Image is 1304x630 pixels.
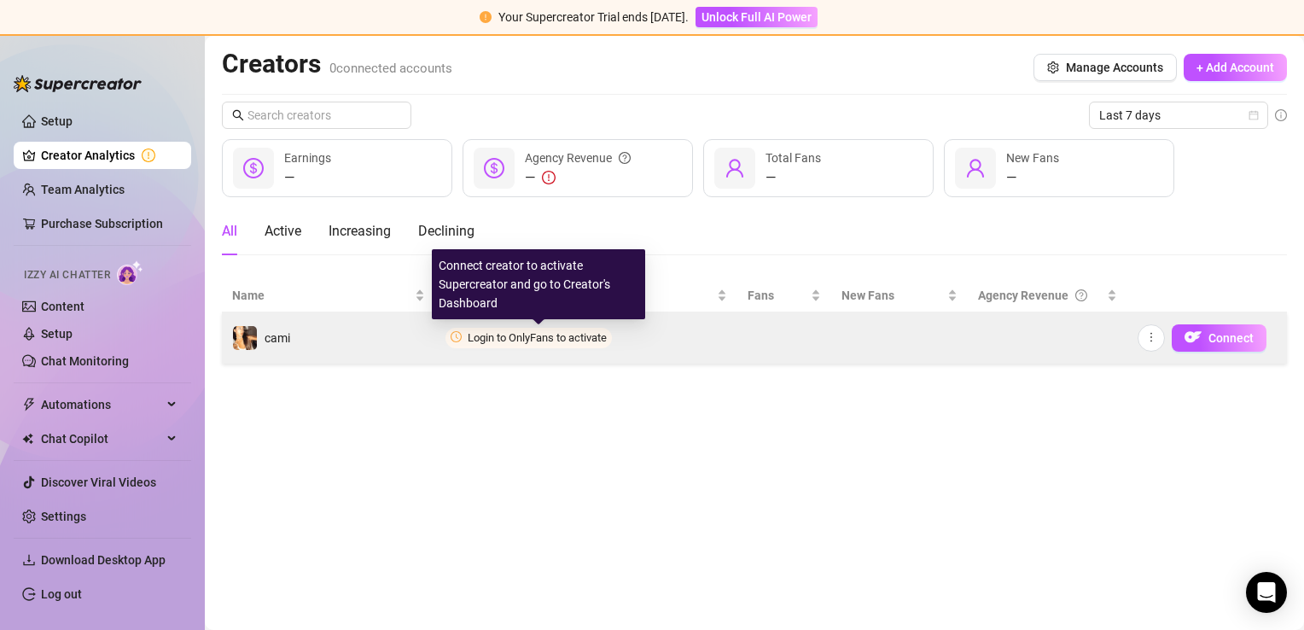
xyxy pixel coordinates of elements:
a: Team Analytics [41,183,125,196]
span: exclamation-circle [480,11,492,23]
span: search [232,109,244,121]
a: Discover Viral Videos [41,475,156,489]
a: Chat Monitoring [41,354,129,368]
span: Fans [748,286,808,305]
span: cami [265,331,290,345]
div: Declining [418,221,474,242]
span: Earnings [284,151,331,165]
th: Name [222,279,435,312]
th: Fans [737,279,832,312]
a: Setup [41,114,73,128]
div: Agency Revenue [978,286,1103,305]
div: Open Intercom Messenger [1246,572,1287,613]
div: — [525,167,631,188]
input: Search creators [247,106,387,125]
span: Chat Copilot [41,425,162,452]
span: question-circle [1075,286,1087,305]
span: Izzy AI Chatter [24,267,110,283]
span: user [965,158,986,178]
span: New Fans [841,286,943,305]
span: exclamation-circle [542,171,556,184]
span: question-circle [619,149,631,167]
div: Connect creator to activate Supercreator and go to Creator's Dashboard [432,249,645,319]
span: Name [232,286,411,305]
span: setting [1047,61,1059,73]
span: 0 connected accounts [329,61,452,76]
span: Manage Accounts [1066,61,1163,74]
span: New Fans [1006,151,1059,165]
span: Connect [1208,331,1254,345]
span: download [22,553,36,567]
div: Active [265,221,301,242]
a: Purchase Subscription [41,210,178,237]
a: Unlock Full AI Power [696,10,818,24]
img: cami [233,326,257,350]
img: logo-BBDzfeDw.svg [14,75,142,92]
div: — [284,167,331,188]
span: user [725,158,745,178]
div: Increasing [329,221,391,242]
span: Login to OnlyFans to activate [468,331,607,344]
span: Automations [41,391,162,418]
span: Total Fans [766,151,821,165]
img: AI Chatter [117,260,143,285]
span: calendar [1249,110,1259,120]
span: more [1145,331,1157,343]
div: Agency Revenue [525,149,631,167]
button: + Add Account [1184,54,1287,81]
a: Creator Analytics exclamation-circle [41,142,178,169]
span: thunderbolt [22,398,36,411]
h2: Creators [222,48,452,80]
span: Unlock Full AI Power [701,10,812,24]
a: Settings [41,510,86,523]
span: clock-circle [451,331,462,342]
span: info-circle [1275,109,1287,121]
span: Download Desktop App [41,553,166,567]
span: Last 7 days [1099,102,1258,128]
img: Chat Copilot [22,433,33,445]
img: OF [1185,329,1202,346]
button: Unlock Full AI Power [696,7,818,27]
button: Manage Accounts [1033,54,1177,81]
a: Content [41,300,84,313]
span: dollar-circle [243,158,264,178]
button: OFConnect [1172,324,1266,352]
span: Your Supercreator Trial ends [DATE]. [498,10,689,24]
span: dollar-circle [484,158,504,178]
a: Log out [41,587,82,601]
a: Setup [41,327,73,341]
div: — [766,167,821,188]
div: All [222,221,237,242]
th: New Fans [831,279,967,312]
span: + Add Account [1196,61,1274,74]
div: — [1006,167,1059,188]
